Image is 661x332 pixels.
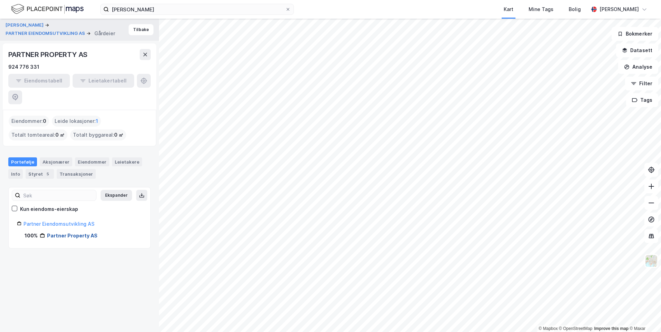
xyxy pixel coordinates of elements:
[75,157,109,166] div: Eiendommer
[52,116,101,127] div: Leide lokasjoner :
[8,169,23,179] div: Info
[599,5,639,13] div: [PERSON_NAME]
[626,299,661,332] div: Kontrollprogram for chat
[6,22,45,29] button: [PERSON_NAME]
[109,4,285,14] input: Søk på adresse, matrikkel, gårdeiere, leietakere eller personer
[43,117,46,125] span: 0
[26,169,54,179] div: Styret
[70,129,126,140] div: Totalt byggareal :
[9,116,49,127] div: Eiendommer :
[612,27,658,41] button: Bokmerker
[616,43,658,57] button: Datasett
[47,233,97,238] a: Partner Property AS
[504,5,513,13] div: Kart
[569,5,581,13] div: Bolig
[44,170,51,177] div: 5
[618,60,658,74] button: Analyse
[625,77,658,90] button: Filter
[25,232,38,240] div: 100%
[539,326,558,331] a: Mapbox
[626,299,661,332] iframe: Chat Widget
[129,24,153,35] button: Tilbake
[55,131,65,139] span: 0 ㎡
[20,205,78,213] div: Kun eiendoms-eierskap
[559,326,593,331] a: OpenStreetMap
[529,5,553,13] div: Mine Tags
[594,326,629,331] a: Improve this map
[626,93,658,107] button: Tags
[96,117,98,125] span: 1
[6,30,86,37] button: PARTNER EIENDOMSUTVIKLING AS
[8,63,39,71] div: 924 776 331
[40,157,72,166] div: Aksjonærer
[101,190,132,201] button: Ekspander
[9,129,67,140] div: Totalt tomteareal :
[645,254,658,267] img: Z
[11,3,84,15] img: logo.f888ab2527a4732fd821a326f86c7f29.svg
[94,29,115,38] div: Gårdeier
[8,49,89,60] div: PARTNER PROPERTY AS
[57,169,96,179] div: Transaksjoner
[114,131,123,139] span: 0 ㎡
[112,157,142,166] div: Leietakere
[24,221,94,227] a: Partner Eiendomsutvikling AS
[8,157,37,166] div: Portefølje
[20,190,96,201] input: Søk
